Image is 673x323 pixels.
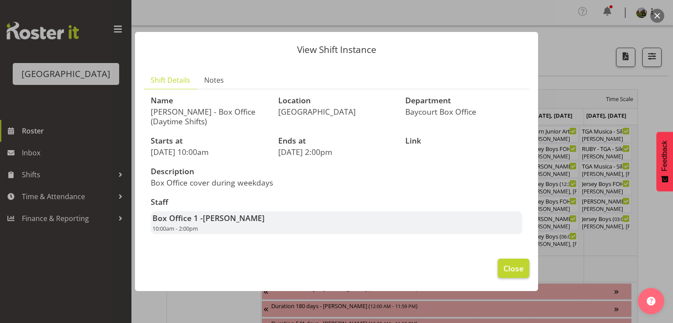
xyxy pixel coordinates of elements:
h3: Starts at [151,137,268,145]
p: [GEOGRAPHIC_DATA] [278,107,395,116]
h3: Description [151,167,331,176]
p: Baycourt Box Office [405,107,522,116]
p: [PERSON_NAME] - Box Office (Daytime Shifts) [151,107,268,126]
h3: Link [405,137,522,145]
p: [DATE] 10:00am [151,147,268,157]
p: [DATE] 2:00pm [278,147,395,157]
span: [PERSON_NAME] [203,213,265,223]
span: 10:00am - 2:00pm [152,225,198,232]
strong: Box Office 1 - [152,213,265,223]
h3: Department [405,96,522,105]
span: Close [503,263,524,274]
h3: Location [278,96,395,105]
img: help-xxl-2.png [647,297,655,305]
span: Shift Details [151,75,190,85]
button: Close [498,259,529,278]
h3: Ends at [278,137,395,145]
p: Box Office cover during weekdays [151,178,331,187]
h3: Staff [151,198,522,207]
p: View Shift Instance [144,45,529,54]
span: Notes [204,75,224,85]
h3: Name [151,96,268,105]
span: Feedback [661,140,669,171]
button: Feedback - Show survey [656,132,673,191]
